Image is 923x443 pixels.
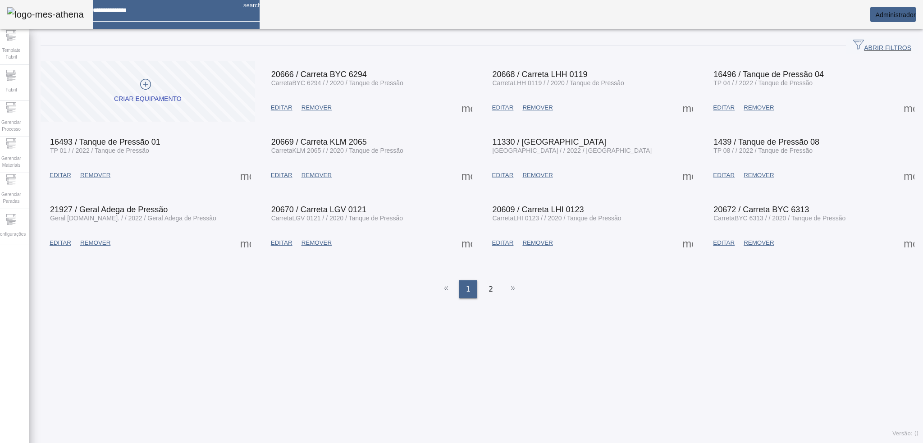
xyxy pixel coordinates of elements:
[493,215,621,222] span: CarretaLHI 0123 / / 2020 / Tanque de Pressão
[302,171,332,180] span: REMOVER
[739,100,778,116] button: REMOVER
[114,95,182,104] div: CRIAR EQUIPAMENTO
[713,215,845,222] span: CarretaBYC 6313 / / 2020 / Tanque de Pressão
[492,171,514,180] span: EDITAR
[297,100,336,116] button: REMOVER
[41,61,255,122] button: CRIAR EQUIPAMENTO
[522,103,553,112] span: REMOVER
[875,11,916,18] span: Administrador
[493,147,652,154] span: [GEOGRAPHIC_DATA] / / 2022 / [GEOGRAPHIC_DATA]
[266,100,297,116] button: EDITAR
[271,171,292,180] span: EDITAR
[76,167,115,183] button: REMOVER
[713,205,809,214] span: 20672 / Carreta BYC 6313
[518,167,557,183] button: REMOVER
[50,147,149,154] span: TP 01 / / 2022 / Tanque de Pressão
[744,171,774,180] span: REMOVER
[708,235,739,251] button: EDITAR
[50,171,71,180] span: EDITAR
[853,39,911,53] span: ABRIR FILTROS
[493,137,606,146] span: 11330 / [GEOGRAPHIC_DATA]
[7,7,84,22] img: logo-mes-athena
[739,235,778,251] button: REMOVER
[901,235,917,251] button: Mais
[713,147,813,154] span: TP 08 / / 2022 / Tanque de Pressão
[744,238,774,247] span: REMOVER
[892,430,918,437] span: Versão: ()
[271,137,367,146] span: 20669 / Carreta KLM 2065
[713,238,735,247] span: EDITAR
[459,167,475,183] button: Mais
[266,235,297,251] button: EDITAR
[297,167,336,183] button: REMOVER
[238,167,254,183] button: Mais
[238,235,254,251] button: Mais
[493,79,624,87] span: CarretaLHH 0119 / / 2020 / Tanque de Pressão
[488,167,518,183] button: EDITAR
[50,137,160,146] span: 16493 / Tanque de Pressão 01
[522,171,553,180] span: REMOVER
[680,167,696,183] button: Mais
[493,205,584,214] span: 20609 / Carreta LHI 0123
[488,235,518,251] button: EDITAR
[50,205,168,214] span: 21927 / Geral Adega de Pressão
[846,38,918,54] button: ABRIR FILTROS
[271,147,403,154] span: CarretaKLM 2065 / / 2020 / Tanque de Pressão
[45,235,76,251] button: EDITAR
[271,103,292,112] span: EDITAR
[271,215,403,222] span: CarretaLGV 0121 / / 2020 / Tanque de Pressão
[459,235,475,251] button: Mais
[713,70,824,79] span: 16496 / Tanque de Pressão 04
[50,238,71,247] span: EDITAR
[901,167,917,183] button: Mais
[518,100,557,116] button: REMOVER
[271,205,366,214] span: 20670 / Carreta LGV 0121
[271,70,367,79] span: 20666 / Carreta BYC 6294
[713,103,735,112] span: EDITAR
[901,100,917,116] button: Mais
[493,70,588,79] span: 20668 / Carreta LHH 0119
[744,103,774,112] span: REMOVER
[80,238,110,247] span: REMOVER
[522,238,553,247] span: REMOVER
[3,84,19,96] span: Fabril
[50,215,216,222] span: Geral [DOMAIN_NAME]. / / 2022 / Geral Adega de Pressão
[297,235,336,251] button: REMOVER
[271,79,403,87] span: CarretaBYC 6294 / / 2020 / Tanque de Pressão
[713,171,735,180] span: EDITAR
[713,137,819,146] span: 1439 / Tanque de Pressão 08
[459,100,475,116] button: Mais
[302,103,332,112] span: REMOVER
[518,235,557,251] button: REMOVER
[713,79,813,87] span: TP 04 / / 2022 / Tanque de Pressão
[739,167,778,183] button: REMOVER
[266,167,297,183] button: EDITAR
[302,238,332,247] span: REMOVER
[680,100,696,116] button: Mais
[45,167,76,183] button: EDITAR
[708,100,739,116] button: EDITAR
[271,238,292,247] span: EDITAR
[80,171,110,180] span: REMOVER
[489,284,493,295] span: 2
[680,235,696,251] button: Mais
[76,235,115,251] button: REMOVER
[492,103,514,112] span: EDITAR
[708,167,739,183] button: EDITAR
[488,100,518,116] button: EDITAR
[492,238,514,247] span: EDITAR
